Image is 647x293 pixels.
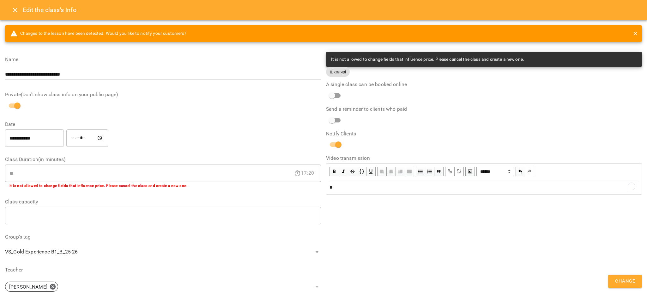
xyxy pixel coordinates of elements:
[327,181,641,194] div: To enrich screen reader interactions, please activate Accessibility in Grammarly extension settings
[608,275,642,288] button: Change
[357,167,366,176] button: Monospace
[10,30,187,37] span: Changes to the lesson have been detected. Would you like to notify your customers?
[326,107,642,112] label: Send a reminder to clients who paid
[525,167,534,176] button: Redo
[5,57,321,62] label: Name
[5,92,321,97] label: Private(Don't show class info on your public page)
[326,156,642,161] label: Video transmission
[416,167,425,176] button: UL
[396,167,405,176] button: Align Right
[23,5,76,15] h6: Edit the class's Info
[5,122,321,127] label: Date
[9,283,47,291] p: [PERSON_NAME]
[339,167,348,176] button: Italic
[331,54,524,65] div: It is not allowed to change fields that influence price. Please cancel the class and create a new...
[5,282,58,292] div: [PERSON_NAME]
[434,167,444,176] button: Blockquote
[5,157,321,162] label: Class Duration(in minutes)
[377,167,387,176] button: Align Left
[405,167,414,176] button: Align Justify
[9,184,187,188] b: It is not allowed to change fields that influence price. Please cancel the class and create a new...
[445,167,455,176] button: Link
[348,167,357,176] button: Strikethrough
[387,167,396,176] button: Align Center
[476,167,514,176] span: Normal
[5,234,321,240] label: Group's tag
[455,167,464,176] button: Remove Link
[5,199,321,204] label: Class capacity
[366,167,376,176] button: Underline
[476,167,514,176] select: Block type
[326,69,350,75] span: Школярі
[615,277,635,285] span: Change
[5,267,321,272] label: Teacher
[326,131,642,136] label: Notify Clients
[465,167,475,176] button: Image
[326,82,642,87] label: A single class can be booked online
[516,167,525,176] button: Undo
[8,3,23,18] button: Close
[631,29,639,38] button: close
[330,167,339,176] button: Bold
[425,167,434,176] button: OL
[5,247,321,257] div: VS_Gold Experience B1_B_25-26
